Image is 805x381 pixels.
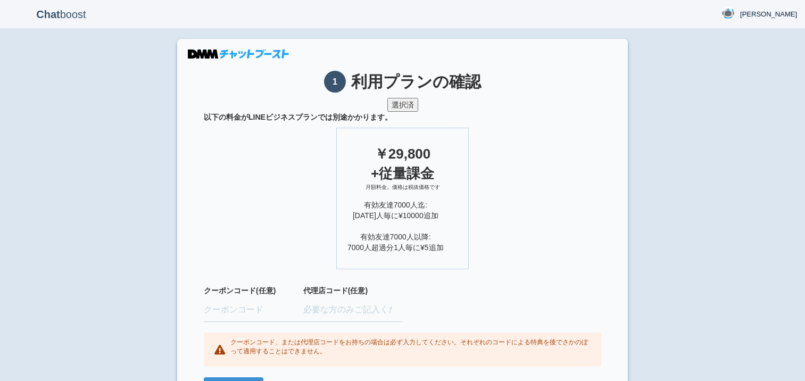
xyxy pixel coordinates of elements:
img: DMMチャットブースト [188,49,289,59]
span: 以下の料金がLINEビジネスプランでは別途かかります。 [204,112,601,122]
p: boost [8,1,114,28]
img: User Image [721,7,735,20]
p: クーポンコード、または代理店コードをお持ちの場合は必ず入力してください。それぞれのコードによる特典を後でさかのぼって適用することはできません。 [230,338,591,356]
button: 選択済 [387,98,418,112]
b: Chat [36,9,60,20]
span: 1 [324,71,346,93]
h1: 利用プランの確認 [204,71,601,93]
div: ￥29,800 +従量課金 [347,144,458,184]
input: クーポンコード [204,299,303,322]
input: 必要な方のみご記入ください [303,299,403,322]
div: 月額料金。価格は税抜価格です [347,184,458,200]
label: 代理店コード(任意) [303,285,403,296]
span: [PERSON_NAME] [740,9,797,20]
label: クーポンコード(任意) [204,285,303,296]
div: 有効友達7000人迄: [DATE]人毎に¥10000追加 有効友達7000人以降: 7000人超過分1人毎に¥5追加 [347,200,458,253]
